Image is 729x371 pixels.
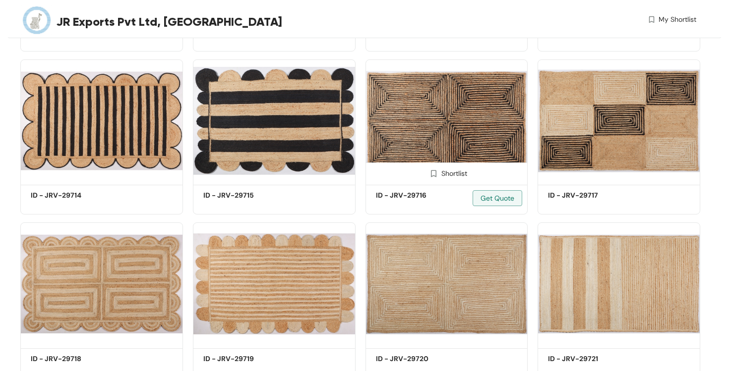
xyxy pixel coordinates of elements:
[203,354,288,364] h5: ID - JRV-29719
[376,190,460,201] h5: ID - JRV-29716
[473,190,522,206] button: Get Quote
[31,190,115,201] h5: ID - JRV-29714
[659,14,696,25] span: My Shortlist
[365,222,528,345] img: 94e6ddda-a193-4665-9166-e853e644096a
[376,354,460,364] h5: ID - JRV-29720
[56,13,282,31] span: JR Exports Pvt Ltd, [GEOGRAPHIC_DATA]
[481,193,514,204] span: Get Quote
[31,354,115,364] h5: ID - JRV-29718
[365,59,528,182] img: f6aeb2ae-323e-4a11-8a17-dc9be97e5a51
[193,59,356,182] img: d22d0a19-f161-42da-9b27-e13e9c16df51
[548,354,632,364] h5: ID - JRV-29721
[20,4,53,36] img: Buyer Portal
[538,59,700,182] img: 2421307d-2b6c-4f0d-9435-bde48ed0e629
[20,59,183,182] img: ea56571e-046e-4939-b72f-59bb8b0cd9ac
[647,14,656,25] img: wishlist
[20,222,183,345] img: 264292d3-974e-4225-925f-d14219f16467
[193,222,356,345] img: e2057623-433d-48bd-9dc7-bc087b8c949b
[425,168,467,177] div: Shortlist
[429,169,438,178] img: Shortlist
[548,190,632,201] h5: ID - JRV-29717
[538,222,700,345] img: 012ad30c-7b3f-4878-bf57-2cba2a23e0a5
[203,190,288,201] h5: ID - JRV-29715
